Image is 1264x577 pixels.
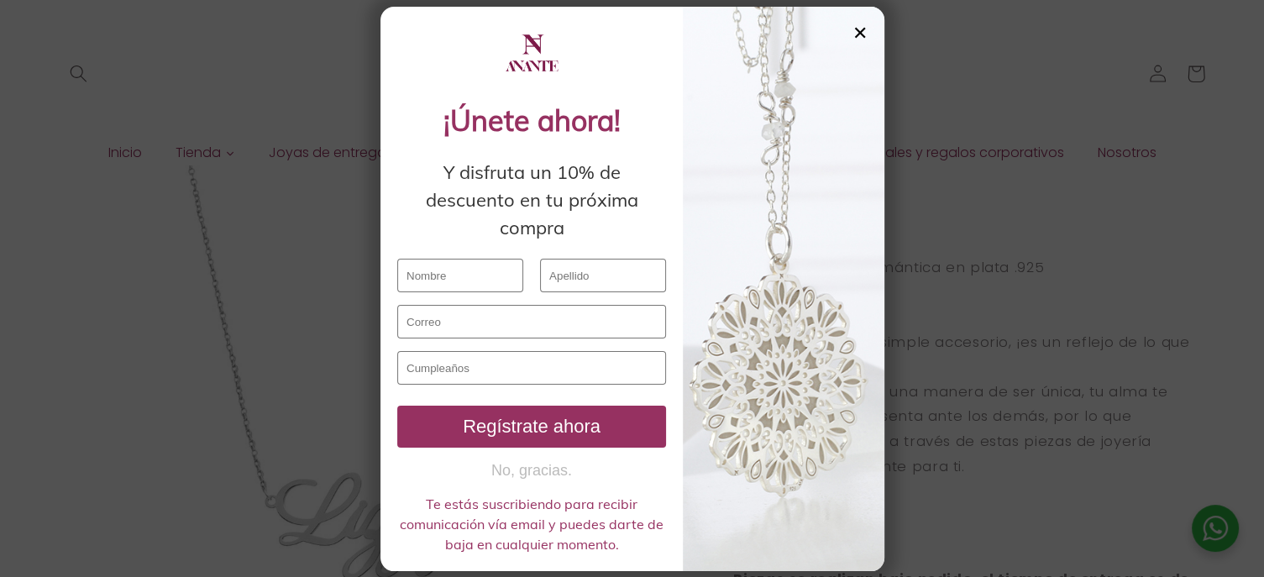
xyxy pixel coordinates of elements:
[540,259,666,292] input: Apellido
[397,305,666,338] input: Correo
[397,99,666,142] div: ¡Únete ahora!
[397,259,523,292] input: Nombre
[397,460,666,481] button: No, gracias.
[404,416,659,438] div: Regístrate ahora
[502,24,561,82] img: logo
[397,159,666,242] div: Y disfruta un 10% de descuento en tu próxima compra
[397,494,666,554] div: Te estás suscribiendo para recibir comunicación vía email y puedes darte de baja en cualquier mom...
[397,406,666,448] button: Regístrate ahora
[852,24,868,42] div: ✕
[397,351,666,385] input: Cumpleaños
